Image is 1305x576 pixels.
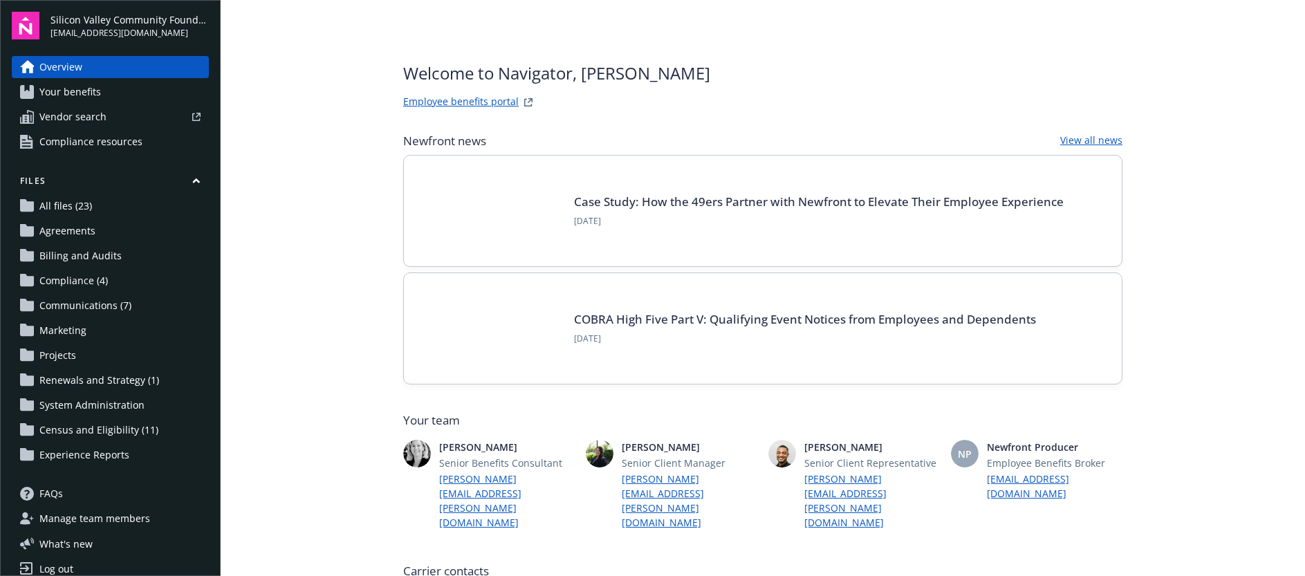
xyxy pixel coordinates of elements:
img: photo [768,440,796,467]
span: All files (23) [39,195,92,217]
span: Projects [39,344,76,366]
span: [PERSON_NAME] [622,440,757,454]
a: Billing and Audits [12,245,209,267]
span: Senior Client Manager [622,456,757,470]
a: Marketing [12,319,209,342]
span: Newfront news [403,133,486,149]
img: BLOG-Card Image - Compliance - COBRA High Five Pt 5 - 09-11-25.jpg [426,295,557,362]
a: [PERSON_NAME][EMAIL_ADDRESS][PERSON_NAME][DOMAIN_NAME] [439,472,575,530]
span: Newfront Producer [987,440,1122,454]
a: Compliance resources [12,131,209,153]
span: Agreements [39,220,95,242]
button: What's new [12,537,115,551]
a: [EMAIL_ADDRESS][DOMAIN_NAME] [987,472,1122,501]
span: Employee Benefits Broker [987,456,1122,470]
img: Card Image - INSIGHTS copy.png [426,178,557,244]
button: Silicon Valley Community Foundation[EMAIL_ADDRESS][DOMAIN_NAME] [50,12,209,39]
span: Your team [403,412,1122,429]
button: Files [12,175,209,192]
a: [PERSON_NAME][EMAIL_ADDRESS][PERSON_NAME][DOMAIN_NAME] [622,472,757,530]
img: photo [586,440,613,467]
img: photo [403,440,431,467]
a: Employee benefits portal [403,94,519,111]
span: Senior Benefits Consultant [439,456,575,470]
span: FAQs [39,483,63,505]
span: Silicon Valley Community Foundation [50,12,209,27]
a: Census and Eligibility (11) [12,419,209,441]
a: Agreements [12,220,209,242]
span: Billing and Audits [39,245,122,267]
span: [PERSON_NAME] [804,440,940,454]
a: striveWebsite [520,94,537,111]
a: [PERSON_NAME][EMAIL_ADDRESS][PERSON_NAME][DOMAIN_NAME] [804,472,940,530]
span: Senior Client Representative [804,456,940,470]
a: Renewals and Strategy (1) [12,369,209,391]
img: navigator-logo.svg [12,12,39,39]
a: View all news [1060,133,1122,149]
span: Manage team members [39,508,150,530]
span: [PERSON_NAME] [439,440,575,454]
a: Experience Reports [12,444,209,466]
span: System Administration [39,394,145,416]
a: Overview [12,56,209,78]
span: Vendor search [39,106,107,128]
a: Manage team members [12,508,209,530]
span: What ' s new [39,537,93,551]
a: Case Study: How the 49ers Partner with Newfront to Elevate Their Employee Experience [574,194,1064,210]
span: Overview [39,56,82,78]
a: FAQs [12,483,209,505]
a: Compliance (4) [12,270,209,292]
span: Your benefits [39,81,101,103]
span: Compliance resources [39,131,142,153]
a: Vendor search [12,106,209,128]
span: Experience Reports [39,444,129,466]
a: COBRA High Five Part V: Qualifying Event Notices from Employees and Dependents [574,311,1036,327]
a: System Administration [12,394,209,416]
a: Your benefits [12,81,209,103]
span: [DATE] [574,333,1036,345]
span: Marketing [39,319,86,342]
a: Communications (7) [12,295,209,317]
a: Projects [12,344,209,366]
span: Welcome to Navigator , [PERSON_NAME] [403,61,710,86]
span: Compliance (4) [39,270,108,292]
span: Communications (7) [39,295,131,317]
span: Renewals and Strategy (1) [39,369,159,391]
span: NP [958,447,972,461]
span: [EMAIL_ADDRESS][DOMAIN_NAME] [50,27,209,39]
span: [DATE] [574,215,1064,227]
a: All files (23) [12,195,209,217]
span: Census and Eligibility (11) [39,419,158,441]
